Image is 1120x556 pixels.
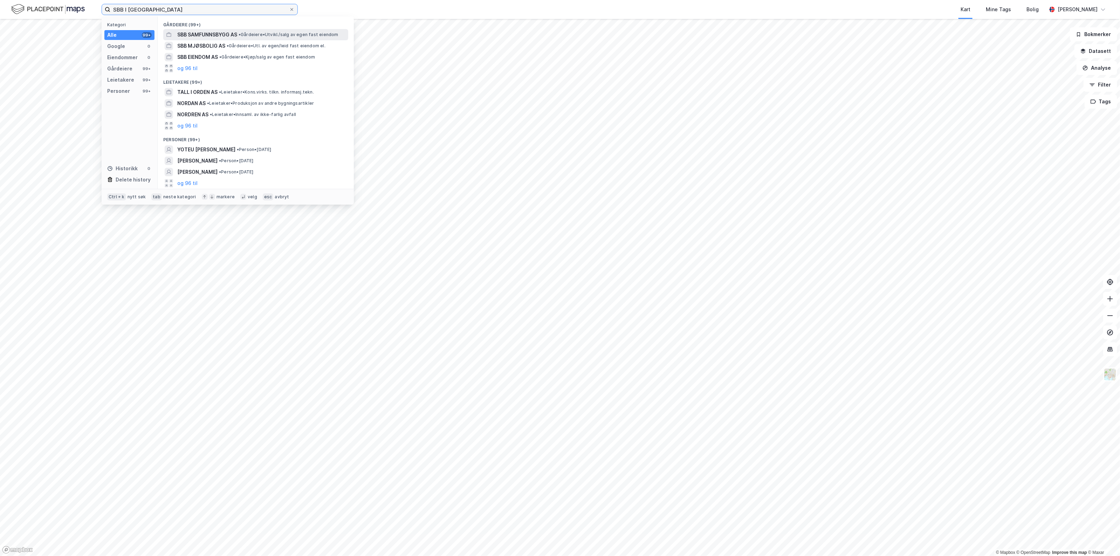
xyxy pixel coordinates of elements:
[1084,78,1117,92] button: Filter
[107,164,138,173] div: Historikk
[107,22,154,27] div: Kategori
[158,74,354,87] div: Leietakere (99+)
[210,112,296,117] span: Leietaker • Innsaml. av ikke-farlig avfall
[961,5,970,14] div: Kart
[207,101,314,106] span: Leietaker • Produksjon av andre bygningsartikler
[986,5,1011,14] div: Mine Tags
[177,168,218,176] span: [PERSON_NAME]
[142,77,152,83] div: 99+
[239,32,338,37] span: Gårdeiere • Utvikl./salg av egen fast eiendom
[219,54,315,60] span: Gårdeiere • Kjøp/salg av egen fast eiendom
[177,179,198,187] button: og 96 til
[177,88,218,96] span: TALL I ORDEN AS
[158,131,354,144] div: Personer (99+)
[142,66,152,71] div: 99+
[11,3,85,15] img: logo.f888ab2527a4732fd821a326f86c7f29.svg
[107,42,125,50] div: Google
[239,32,241,37] span: •
[237,147,272,152] span: Person • [DATE]
[107,53,138,62] div: Eiendommer
[142,32,152,38] div: 99+
[207,101,209,106] span: •
[996,550,1015,555] a: Mapbox
[1104,368,1117,381] img: Z
[142,88,152,94] div: 99+
[146,55,152,60] div: 0
[237,147,239,152] span: •
[1058,5,1098,14] div: [PERSON_NAME]
[1052,550,1087,555] a: Improve this map
[219,54,221,60] span: •
[177,64,198,73] button: og 96 til
[219,158,221,163] span: •
[1085,522,1120,556] iframe: Chat Widget
[219,158,254,164] span: Person • [DATE]
[177,145,235,154] span: YOTEU [PERSON_NAME]
[177,30,237,39] span: SBB SAMFUNNSBYGG AS
[275,194,289,200] div: avbryt
[158,16,354,29] div: Gårdeiere (99+)
[1077,61,1117,75] button: Analyse
[219,169,254,175] span: Person • [DATE]
[107,193,126,200] div: Ctrl + k
[151,193,162,200] div: tab
[107,64,132,73] div: Gårdeiere
[177,99,206,108] span: NORDAN AS
[177,122,198,130] button: og 96 til
[163,194,196,200] div: neste kategori
[107,76,134,84] div: Leietakere
[2,546,33,554] a: Mapbox homepage
[263,193,274,200] div: esc
[1026,5,1039,14] div: Bolig
[1074,44,1117,58] button: Datasett
[217,194,235,200] div: markere
[177,42,225,50] span: SBB MJØSBOLIG AS
[110,4,289,15] input: Søk på adresse, matrikkel, gårdeiere, leietakere eller personer
[107,87,130,95] div: Personer
[177,53,218,61] span: SBB EIENDOM AS
[1085,95,1117,109] button: Tags
[146,166,152,171] div: 0
[227,43,325,49] span: Gårdeiere • Utl. av egen/leid fast eiendom el.
[177,157,218,165] span: [PERSON_NAME]
[107,31,117,39] div: Alle
[146,43,152,49] div: 0
[227,43,229,48] span: •
[128,194,146,200] div: nytt søk
[219,169,221,174] span: •
[116,176,151,184] div: Delete history
[219,89,314,95] span: Leietaker • Kons.virks. tilkn. informasj.tekn.
[210,112,212,117] span: •
[1017,550,1051,555] a: OpenStreetMap
[248,194,257,200] div: velg
[219,89,221,95] span: •
[177,110,208,119] span: NORDREN AS
[1070,27,1117,41] button: Bokmerker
